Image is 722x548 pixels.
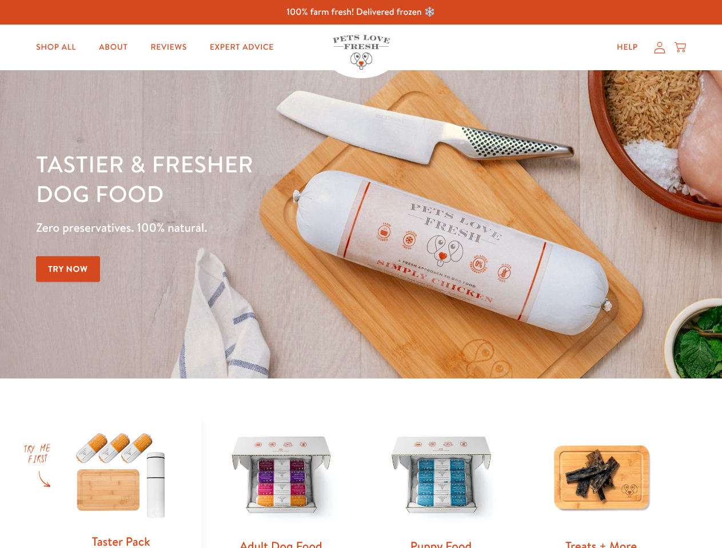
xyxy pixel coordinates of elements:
h1: Tastier & fresher dog food [36,149,469,208]
p: Zero preservatives. 100% natural. [36,217,469,238]
a: About [90,36,137,59]
a: Help [608,36,647,59]
img: Pets Love Fresh [333,35,390,70]
a: Try Now [36,256,100,282]
a: Reviews [141,36,196,59]
a: Expert Advice [201,36,283,59]
a: Shop All [27,36,85,59]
